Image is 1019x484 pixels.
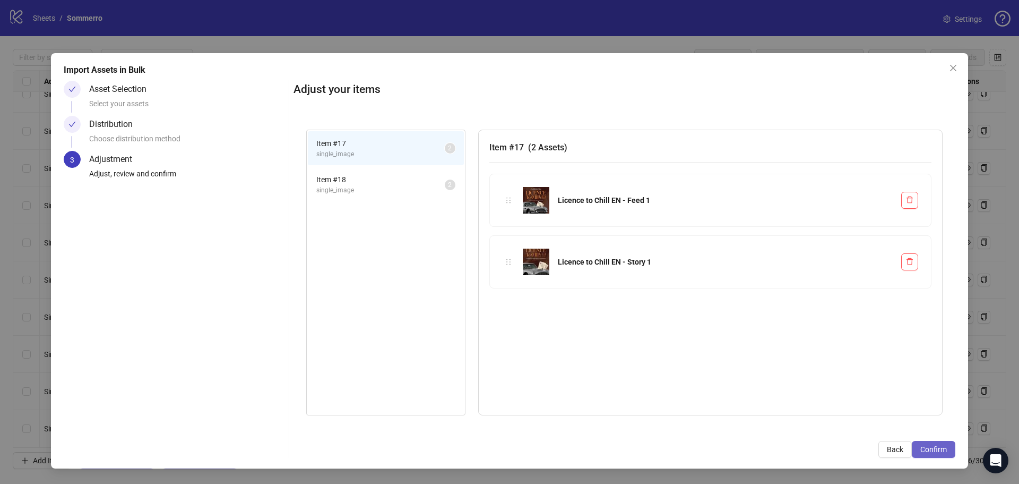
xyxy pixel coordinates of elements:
div: Licence to Chill EN - Story 1 [558,256,893,268]
span: ( 2 Assets ) [528,142,567,152]
button: Close [945,60,962,77]
span: Back [887,445,903,454]
sup: 2 [445,143,455,154]
button: Delete [901,253,918,270]
span: close [949,64,957,72]
span: 2 [448,145,452,152]
div: holder [503,194,514,206]
button: Confirm [912,441,955,458]
span: Item # 18 [316,174,445,185]
div: Choose distribution method [89,133,284,151]
span: holder [505,258,512,266]
div: Adjust, review and confirm [89,168,284,186]
span: single_image [316,185,445,196]
span: 3 [70,156,74,164]
button: Back [878,441,912,458]
div: Licence to Chill EN - Feed 1 [558,194,893,206]
h3: Item # 17 [489,141,931,154]
span: check [68,121,76,128]
img: Licence to Chill EN - Story 1 [523,249,549,275]
sup: 2 [445,180,455,190]
div: holder [503,256,514,268]
div: Select your assets [89,98,284,116]
span: Confirm [920,445,947,454]
div: Adjustment [89,151,141,168]
span: check [68,86,76,93]
span: holder [505,197,512,204]
span: 2 [448,181,452,189]
div: Open Intercom Messenger [983,448,1008,473]
h2: Adjust your items [293,81,955,98]
div: Distribution [89,116,141,133]
span: delete [906,196,913,203]
span: delete [906,258,913,265]
span: single_image [316,149,445,159]
button: Delete [901,192,918,209]
span: Item # 17 [316,138,445,149]
img: Licence to Chill EN - Feed 1 [523,187,549,214]
div: Import Assets in Bulk [64,64,955,77]
div: Asset Selection [89,81,155,98]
